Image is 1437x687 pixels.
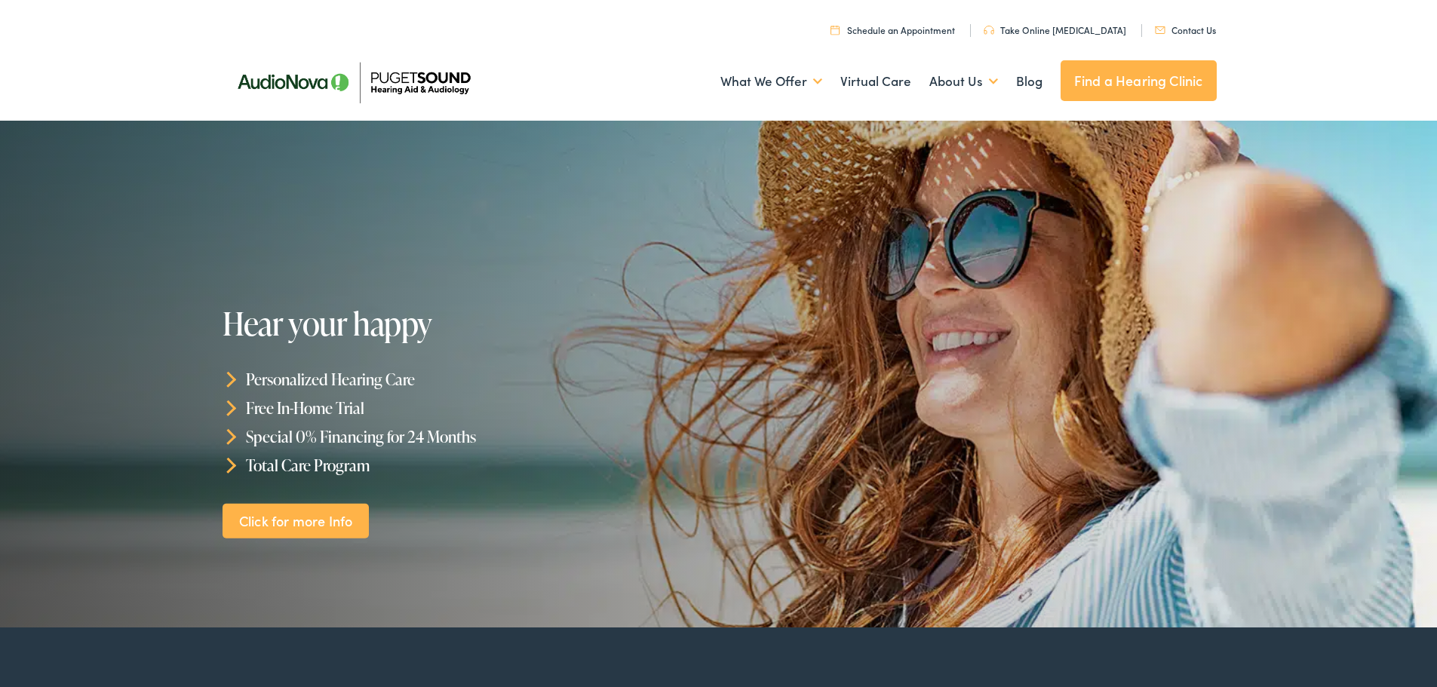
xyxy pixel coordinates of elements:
[1061,60,1217,101] a: Find a Hearing Clinic
[831,23,955,36] a: Schedule an Appointment
[929,54,998,109] a: About Us
[223,394,726,422] li: Free In-Home Trial
[223,365,726,394] li: Personalized Hearing Care
[1155,26,1165,34] img: utility icon
[831,25,840,35] img: utility icon
[223,422,726,451] li: Special 0% Financing for 24 Months
[223,503,369,538] a: Click for more Info
[223,306,681,341] h1: Hear your happy
[1016,54,1042,109] a: Blog
[720,54,822,109] a: What We Offer
[223,450,726,479] li: Total Care Program
[840,54,911,109] a: Virtual Care
[984,26,994,35] img: utility icon
[984,23,1126,36] a: Take Online [MEDICAL_DATA]
[1155,23,1216,36] a: Contact Us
